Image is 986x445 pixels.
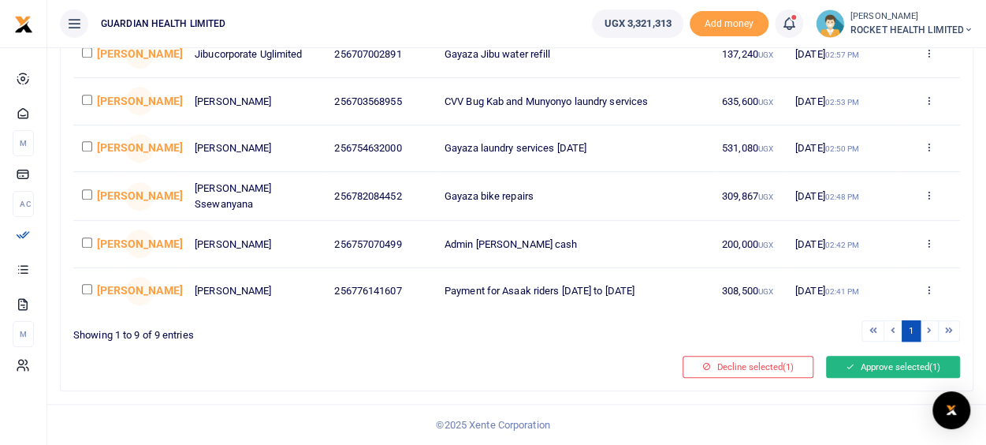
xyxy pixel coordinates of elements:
small: UGX [758,287,773,296]
a: 1 [902,320,921,342]
small: 02:50 PM [824,144,859,153]
td: 137,240 [713,32,787,78]
td: Gayaza laundry services [DATE] [436,125,713,172]
a: Add money [690,17,768,28]
td: Admin [PERSON_NAME] cash [436,221,713,267]
small: UGX [758,144,773,153]
td: [PERSON_NAME] [186,221,326,267]
td: 256707002891 [326,32,436,78]
li: Ac [13,191,34,217]
a: logo-small logo-large logo-large [14,17,33,29]
li: M [13,130,34,156]
td: CVV Bug Kab and Munyonyo laundry services [436,78,713,125]
td: 635,600 [713,78,787,125]
button: Decline selected(1) [683,356,813,378]
small: [PERSON_NAME] [850,10,973,24]
small: 02:41 PM [824,287,859,296]
div: Open Intercom Messenger [932,391,970,429]
li: Wallet ballance [586,9,689,38]
td: Jibucorporate Uglimited [186,32,326,78]
span: Jessica Asemo [125,230,154,258]
small: UGX [758,193,773,201]
td: [DATE] [787,268,897,314]
small: 02:48 PM [824,193,859,201]
td: 531,080 [713,125,787,172]
a: UGX 3,321,313 [592,9,683,38]
small: UGX [758,98,773,107]
td: 308,500 [713,268,787,314]
td: [PERSON_NAME] [186,125,326,172]
td: [DATE] [787,32,897,78]
td: 256757070499 [326,221,436,267]
td: Gayaza Jibu water refill [436,32,713,78]
td: 309,867 [713,172,787,221]
small: 02:57 PM [824,50,859,59]
div: Showing 1 to 9 of 9 entries [73,319,511,343]
small: 02:53 PM [824,98,859,107]
span: Jessica Asemo [125,277,154,305]
td: 256754632000 [326,125,436,172]
td: [PERSON_NAME] [186,78,326,125]
span: Jessica Asemo [125,40,154,69]
td: 256776141607 [326,268,436,314]
span: (1) [929,361,940,372]
a: profile-user [PERSON_NAME] ROCKET HEALTH LIMITED [816,9,973,38]
td: [DATE] [787,125,897,172]
span: (1) [783,361,794,372]
td: 256703568955 [326,78,436,125]
span: Jessica Asemo [125,134,154,163]
td: [PERSON_NAME] Ssewanyana [186,172,326,221]
small: UGX [758,50,773,59]
span: Jessica Asemo [125,87,154,115]
span: ROCKET HEALTH LIMITED [850,23,973,37]
li: Toup your wallet [690,11,768,37]
td: Payment for Asaak riders [DATE] to [DATE] [436,268,713,314]
td: [DATE] [787,221,897,267]
small: 02:42 PM [824,241,859,249]
td: 200,000 [713,221,787,267]
td: 256782084452 [326,172,436,221]
span: Add money [690,11,768,37]
img: profile-user [816,9,844,38]
td: [DATE] [787,172,897,221]
td: [DATE] [787,78,897,125]
td: [PERSON_NAME] [186,268,326,314]
button: Approve selected(1) [826,356,960,378]
small: UGX [758,241,773,249]
li: M [13,321,34,347]
img: logo-small [14,15,33,34]
td: Gayaza bike repairs [436,172,713,221]
span: Jessica Asemo [125,182,154,211]
span: UGX 3,321,313 [604,16,671,32]
span: GUARDIAN HEALTH LIMITED [95,17,232,31]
